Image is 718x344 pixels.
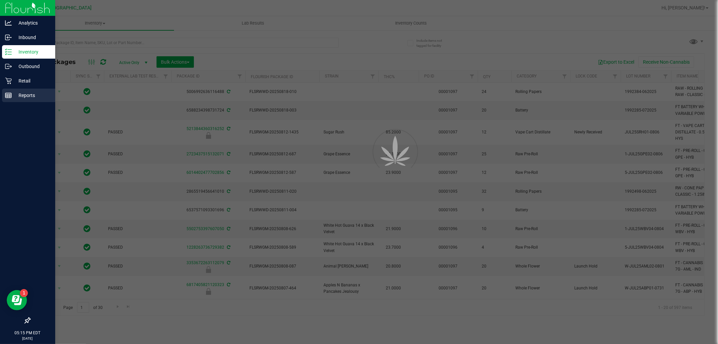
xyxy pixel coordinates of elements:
inline-svg: Reports [5,92,12,99]
p: Inbound [12,33,52,41]
p: Outbound [12,62,52,70]
p: Inventory [12,48,52,56]
inline-svg: Analytics [5,20,12,26]
iframe: Resource center [7,290,27,310]
p: [DATE] [3,336,52,341]
iframe: Resource center unread badge [20,289,28,297]
p: 05:15 PM EDT [3,330,52,336]
inline-svg: Inventory [5,49,12,55]
p: Reports [12,91,52,99]
p: Retail [12,77,52,85]
p: Analytics [12,19,52,27]
inline-svg: Outbound [5,63,12,70]
inline-svg: Inbound [5,34,12,41]
inline-svg: Retail [5,77,12,84]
